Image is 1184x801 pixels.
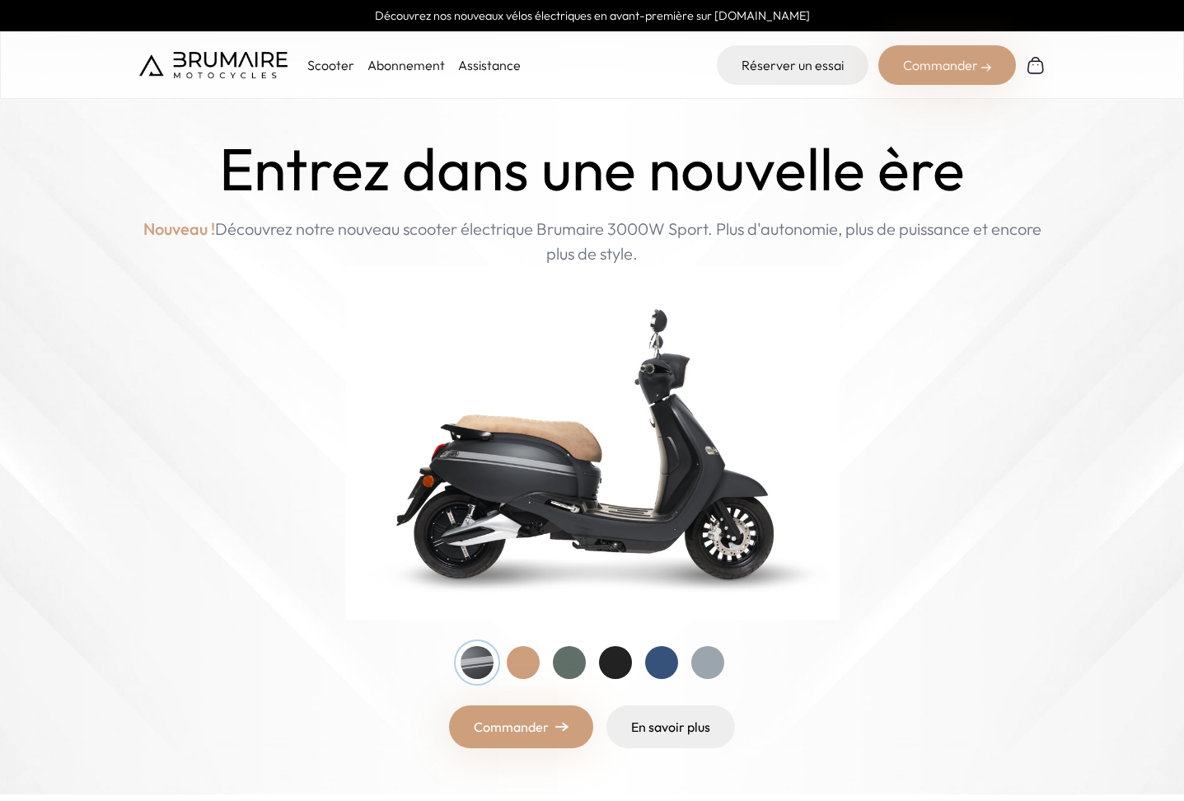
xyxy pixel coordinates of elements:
[307,55,354,75] p: Scooter
[449,705,593,748] a: Commander
[878,45,1016,85] div: Commander
[458,57,521,73] a: Assistance
[1026,55,1046,75] img: Panier
[981,63,991,73] img: right-arrow-2.png
[219,135,965,204] h1: Entrez dans une nouvelle ère
[143,217,215,241] span: Nouveau !
[139,52,288,78] img: Brumaire Motocycles
[606,705,735,748] a: En savoir plus
[555,722,569,732] img: right-arrow.png
[139,217,1046,266] p: Découvrez notre nouveau scooter électrique Brumaire 3000W Sport. Plus d'autonomie, plus de puissa...
[367,57,445,73] a: Abonnement
[717,45,868,85] a: Réserver un essai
